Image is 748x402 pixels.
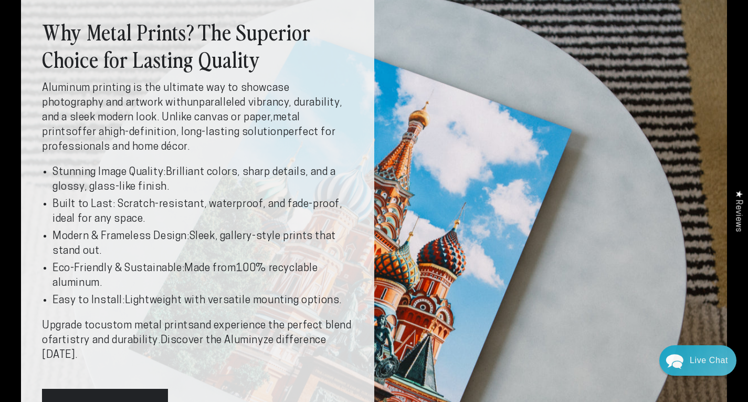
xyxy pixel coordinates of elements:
li: Lightweight with versatile mounting options. [52,293,353,308]
p: Upgrade to and experience the perfect blend of . [42,318,353,363]
li: Brilliant colors, sharp details, and a glossy, glass-like finish. [52,165,353,194]
strong: Built to Last: [52,199,115,210]
div: Contact Us Directly [690,345,728,376]
strong: custom metal prints [95,321,194,331]
strong: Discover the Aluminyze difference [DATE]. [42,335,326,360]
h2: Why Metal Prints? The Superior Choice for Lasting Quality [42,18,353,73]
strong: unparalleled vibrancy, durability, and a sleek modern look [42,98,342,123]
strong: Stunning Image Quality: [52,167,166,178]
li: Sleek, gallery-style prints that stand out. [52,229,353,259]
div: Chat widget toggle [659,345,736,376]
li: Made from . [52,261,353,291]
strong: Eco-Friendly & Sustainable: [52,263,184,274]
strong: Easy to Install: [52,295,125,306]
strong: high-definition, long-lasting solution [104,127,283,138]
p: Aluminum printing is the ultimate way to showcase photography and artwork with . Unlike canvas or... [42,81,353,154]
strong: artistry and durability [52,335,158,346]
div: Click to open Judge.me floating reviews tab [728,182,748,240]
strong: Scratch-resistant, waterproof, and fade-proof [118,199,340,210]
strong: Modern & Frameless Design: [52,231,189,242]
li: , ideal for any space. [52,197,353,226]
